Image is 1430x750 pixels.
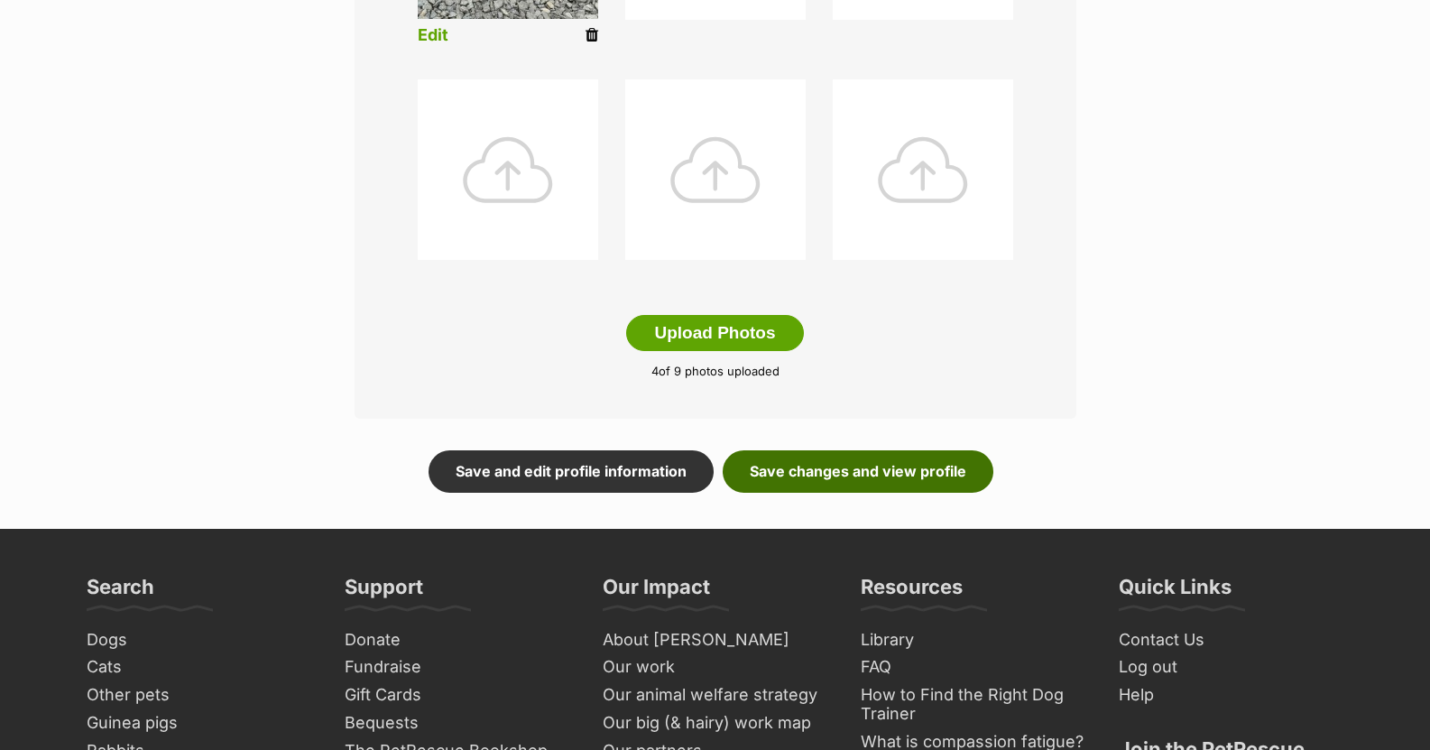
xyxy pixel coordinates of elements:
[382,363,1049,381] p: of 9 photos uploaded
[418,26,448,45] a: Edit
[1112,653,1352,681] a: Log out
[651,364,659,378] span: 4
[853,653,1093,681] a: FAQ
[723,450,993,492] a: Save changes and view profile
[1112,681,1352,709] a: Help
[337,681,577,709] a: Gift Cards
[595,681,835,709] a: Our animal welfare strategy
[853,681,1093,727] a: How to Find the Right Dog Trainer
[429,450,714,492] a: Save and edit profile information
[603,574,710,610] h3: Our Impact
[337,653,577,681] a: Fundraise
[595,626,835,654] a: About [PERSON_NAME]
[79,626,319,654] a: Dogs
[337,626,577,654] a: Donate
[79,681,319,709] a: Other pets
[345,574,423,610] h3: Support
[79,709,319,737] a: Guinea pigs
[595,709,835,737] a: Our big (& hairy) work map
[853,626,1093,654] a: Library
[337,709,577,737] a: Bequests
[1112,626,1352,654] a: Contact Us
[79,653,319,681] a: Cats
[861,574,963,610] h3: Resources
[1119,574,1232,610] h3: Quick Links
[87,574,154,610] h3: Search
[626,315,803,351] button: Upload Photos
[595,653,835,681] a: Our work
